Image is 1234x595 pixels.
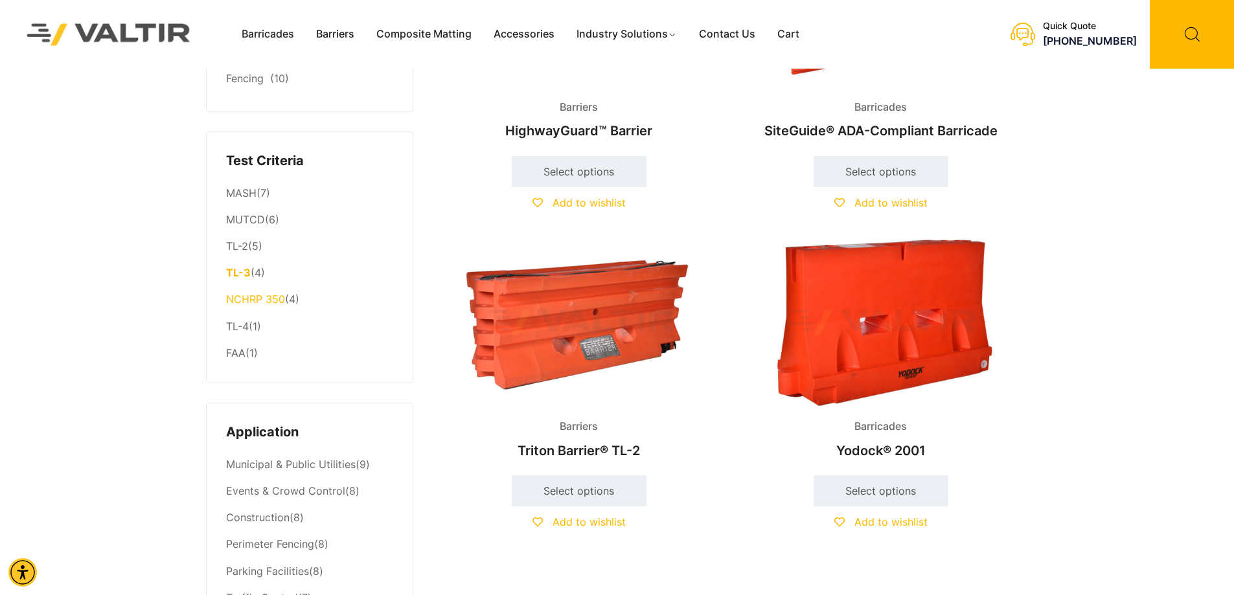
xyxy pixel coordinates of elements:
a: Parking Facilities [226,565,309,578]
a: Add to wishlist [532,196,626,209]
li: (9) [226,452,393,478]
li: (8) [226,532,393,558]
div: Accessibility Menu [8,558,37,587]
span: (10) [270,72,289,85]
h2: HighwayGuard™ Barrier [439,117,719,145]
span: Add to wishlist [854,196,928,209]
a: Composite Matting [365,25,483,44]
a: Add to wishlist [834,196,928,209]
a: Barriers [305,25,365,44]
a: Industry Solutions [566,25,688,44]
span: Barriers [550,98,608,117]
li: (1) [226,340,393,363]
span: Barricades [845,98,917,117]
a: TL-2 [226,240,248,253]
li: (4) [226,260,393,287]
h2: Yodock® 2001 [741,436,1021,465]
span: Add to wishlist [854,515,928,528]
img: An orange traffic barrier with a smooth surface and cut-out sections, designed for road safety an... [741,239,1021,407]
a: Add to wishlist [532,515,626,528]
h4: Application [226,423,393,442]
h2: Triton Barrier® TL-2 [439,436,719,465]
a: Accessories [483,25,566,44]
a: Select options for “SiteGuide® ADA-Compliant Barricade” [814,156,948,187]
a: Municipal & Public Utilities [226,458,356,471]
li: (4) [226,287,393,313]
a: Add to wishlist [834,515,928,528]
a: Select options for “Triton Barrier® TL-2” [512,475,646,506]
a: Cart [766,25,810,44]
a: MUTCD [226,213,265,226]
a: MASH [226,186,257,199]
a: Events & Crowd Control [226,484,345,497]
li: (6) [226,207,393,234]
img: Valtir Rentals [10,6,208,62]
span: Barricades [845,417,917,436]
a: Perimeter Fencing [226,537,314,550]
a: Barricades [231,25,305,44]
a: Construction [226,511,290,524]
span: Barriers [550,417,608,436]
a: Select options for “HighwayGuard™ Barrier” [512,156,646,187]
a: Contact Us [688,25,766,44]
span: Add to wishlist [553,515,626,528]
a: call (888) 496-3625 [1043,35,1137,48]
li: (7) [226,180,393,207]
a: TL-4 [226,320,249,333]
h4: Test Criteria [226,152,393,171]
a: FAA [226,346,246,359]
li: (8) [226,505,393,532]
li: (1) [226,313,393,340]
img: Barriers [439,239,719,407]
a: BarriersTriton Barrier® TL-2 [439,239,719,465]
a: Select options for “Yodock® 2001” [814,475,948,506]
h2: SiteGuide® ADA-Compliant Barricade [741,117,1021,145]
li: (8) [226,558,393,585]
a: TL-3 [226,266,251,279]
li: (8) [226,478,393,505]
div: Quick Quote [1043,21,1137,32]
a: BarricadesYodock® 2001 [741,239,1021,465]
span: Add to wishlist [553,196,626,209]
li: (5) [226,234,393,260]
a: NCHRP 350 [226,293,285,306]
a: Fencing [226,72,264,85]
